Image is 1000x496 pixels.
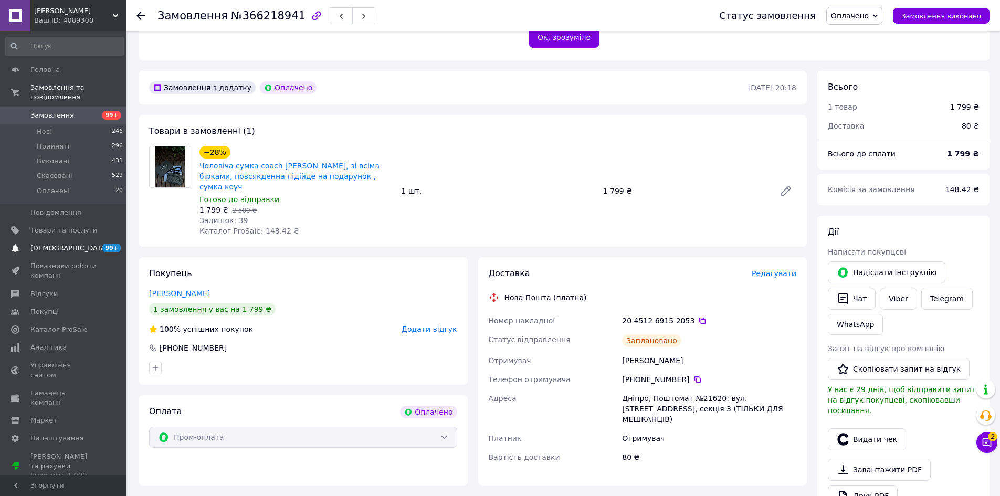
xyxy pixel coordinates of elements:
[828,227,839,237] span: Дії
[112,127,123,136] span: 246
[199,146,230,159] div: −28%
[37,186,70,196] span: Оплачені
[620,429,798,448] div: Отримувач
[828,344,944,353] span: Запит на відгук про компанію
[828,288,876,310] button: Чат
[489,356,531,365] span: Отримувач
[37,156,69,166] span: Виконані
[622,334,681,347] div: Заплановано
[160,325,181,333] span: 100%
[945,185,979,194] span: 148.42 ₴
[30,471,97,480] div: Prom мікс 1 000
[828,82,858,92] span: Всього
[719,10,816,21] div: Статус замовлення
[199,195,279,204] span: Готово до відправки
[37,127,52,136] span: Нові
[30,111,74,120] span: Замовлення
[102,111,121,120] span: 99+
[489,375,571,384] span: Телефон отримувача
[34,6,113,16] span: Swayze
[828,185,915,194] span: Комісія за замовлення
[149,268,192,278] span: Покупець
[199,162,380,191] a: Чоловіча сумка coach [PERSON_NAME], зі всіма бірками, повсякденна підійде на подарунок , сумка коуч
[30,83,126,102] span: Замовлення та повідомлення
[30,261,97,280] span: Показники роботи компанії
[489,453,560,461] span: Вартість доставки
[199,216,248,225] span: Залишок: 39
[30,208,81,217] span: Повідомлення
[955,114,985,138] div: 80 ₴
[149,303,276,315] div: 1 замовлення у вас на 1 799 ₴
[893,8,990,24] button: Замовлення виконано
[149,406,182,416] span: Оплата
[828,103,857,111] span: 1 товар
[828,248,906,256] span: Написати покупцеві
[828,122,864,130] span: Доставка
[400,406,457,418] div: Оплачено
[620,448,798,467] div: 80 ₴
[622,374,796,385] div: [PHONE_NUMBER]
[30,388,97,407] span: Гаманець компанії
[828,385,975,415] span: У вас є 29 днів, щоб відправити запит на відгук покупцеві, скопіювавши посилання.
[30,343,67,352] span: Аналітика
[489,268,530,278] span: Доставка
[30,434,84,443] span: Налаштування
[30,452,97,481] span: [PERSON_NAME] та рахунки
[489,434,522,442] span: Платник
[988,432,997,441] span: 2
[831,12,869,20] span: Оплачено
[155,146,186,187] img: Чоловіча сумка coach шкіряна, зі всіма бірками, повсякденна підійде на подарунок , сумка коуч
[489,335,571,344] span: Статус відправлення
[102,244,121,252] span: 99+
[37,171,72,181] span: Скасовані
[489,394,517,403] span: Адреса
[502,292,590,303] div: Нова Пошта (платна)
[199,206,228,214] span: 1 799 ₴
[231,9,306,22] span: №366218941
[402,325,457,333] span: Додати відгук
[149,289,210,298] a: [PERSON_NAME]
[30,307,59,316] span: Покупці
[622,315,796,326] div: 20 4512 6915 2053
[149,126,255,136] span: Товари в замовленні (1)
[199,227,299,235] span: Каталог ProSale: 148.42 ₴
[775,181,796,202] a: Редагувати
[232,207,257,214] span: 2 500 ₴
[397,184,598,198] div: 1 шт.
[30,416,57,425] span: Маркет
[828,428,906,450] button: Видати чек
[112,142,123,151] span: 296
[149,324,253,334] div: успішних покупок
[828,314,883,335] a: WhatsApp
[34,16,126,25] div: Ваш ID: 4089300
[30,361,97,379] span: Управління сайтом
[5,37,124,56] input: Пошук
[30,244,108,253] span: [DEMOGRAPHIC_DATA]
[901,12,981,20] span: Замовлення виконано
[748,83,796,92] time: [DATE] 20:18
[828,358,970,380] button: Скопіювати запит на відгук
[30,289,58,299] span: Відгуки
[828,150,896,158] span: Всього до сплати
[950,102,979,112] div: 1 799 ₴
[880,288,917,310] a: Viber
[828,261,945,283] button: Надіслати інструкцію
[37,142,69,151] span: Прийняті
[157,9,228,22] span: Замовлення
[828,459,931,481] a: Завантажити PDF
[30,226,97,235] span: Товари та послуги
[620,351,798,370] div: [PERSON_NAME]
[260,81,317,94] div: Оплачено
[752,269,796,278] span: Редагувати
[159,343,228,353] div: [PHONE_NUMBER]
[599,184,771,198] div: 1 799 ₴
[976,432,997,453] button: Чат з покупцем2
[149,81,256,94] div: Замовлення з додатку
[30,325,87,334] span: Каталог ProSale
[620,389,798,429] div: Дніпро, Поштомат №21620: вул. [STREET_ADDRESS], секція 3 (ТІЛЬКИ ДЛЯ МЕШКАНЦІВ)
[489,316,555,325] span: Номер накладної
[112,171,123,181] span: 529
[115,186,123,196] span: 20
[112,156,123,166] span: 431
[136,10,145,21] div: Повернутися назад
